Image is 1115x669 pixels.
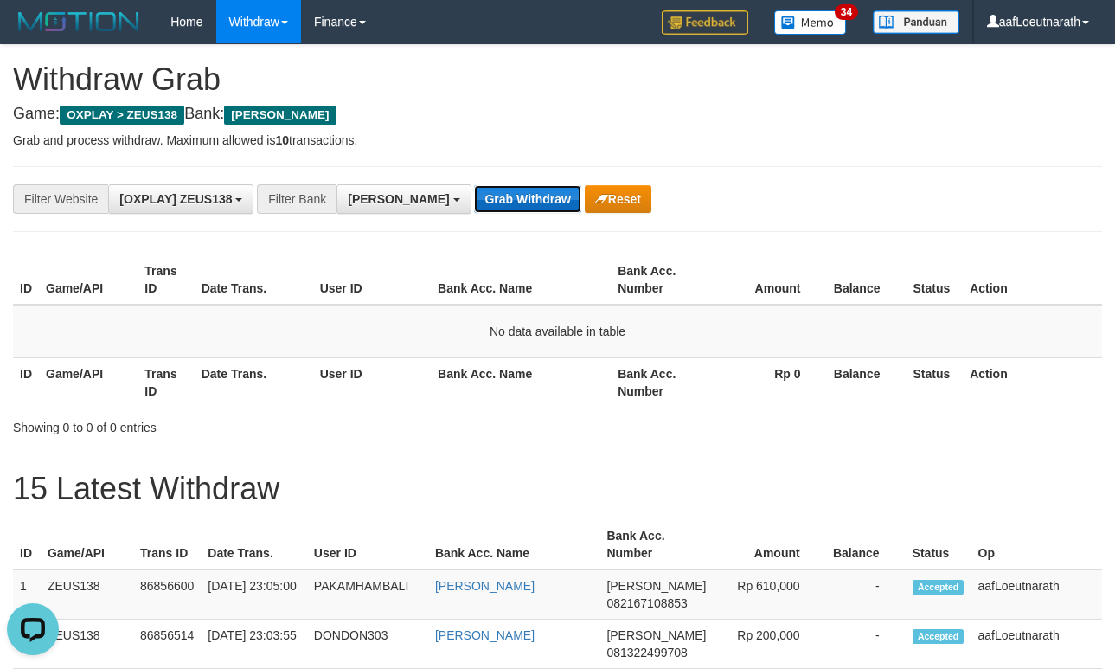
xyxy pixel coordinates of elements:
span: Copy 082167108853 to clipboard [606,596,687,610]
button: Grab Withdraw [474,185,580,213]
a: [PERSON_NAME] [435,628,535,642]
th: Rp 0 [709,357,827,407]
th: Date Trans. [201,520,307,569]
td: PAKAMHAMBALI [307,569,428,620]
th: Trans ID [138,357,194,407]
div: Filter Bank [257,184,336,214]
td: Rp 610,000 [714,569,826,620]
span: [PERSON_NAME] [606,579,706,593]
td: 86856600 [133,569,201,620]
td: aafLoeutnarath [971,569,1102,620]
button: Reset [585,185,651,213]
td: ZEUS138 [41,620,133,669]
th: Status [906,520,971,569]
img: panduan.png [873,10,959,34]
th: Game/API [39,357,138,407]
th: Game/API [39,255,138,305]
p: Grab and process withdraw. Maximum allowed is transactions. [13,132,1102,149]
th: Bank Acc. Number [611,255,709,305]
span: [OXPLAY] ZEUS138 [119,192,232,206]
th: User ID [313,255,431,305]
td: [DATE] 23:03:55 [201,620,307,669]
button: [OXPLAY] ZEUS138 [108,184,253,214]
td: - [826,569,906,620]
th: Bank Acc. Name [431,255,611,305]
th: Game/API [41,520,133,569]
span: 34 [835,4,858,20]
div: Filter Website [13,184,108,214]
span: [PERSON_NAME] [348,192,449,206]
td: Rp 200,000 [714,620,826,669]
th: Balance [827,255,907,305]
button: [PERSON_NAME] [336,184,471,214]
th: Action [963,255,1102,305]
h1: Withdraw Grab [13,62,1102,97]
th: Action [963,357,1102,407]
th: User ID [313,357,431,407]
td: - [826,620,906,669]
td: DONDON303 [307,620,428,669]
button: Open LiveChat chat widget [7,7,59,59]
th: Balance [826,520,906,569]
th: Amount [709,255,827,305]
th: Bank Acc. Name [428,520,599,569]
th: Trans ID [138,255,194,305]
th: ID [13,520,41,569]
th: ID [13,255,39,305]
td: No data available in table [13,305,1102,358]
img: MOTION_logo.png [13,9,144,35]
span: OXPLAY > ZEUS138 [60,106,184,125]
td: 1 [13,569,41,620]
td: ZEUS138 [41,569,133,620]
th: Bank Acc. Number [599,520,713,569]
td: aafLoeutnarath [971,620,1102,669]
span: Copy 081322499708 to clipboard [606,646,687,659]
th: Trans ID [133,520,201,569]
a: [PERSON_NAME] [435,579,535,593]
th: Bank Acc. Name [431,357,611,407]
img: Button%20Memo.svg [774,10,847,35]
strong: 10 [275,133,289,147]
h1: 15 Latest Withdraw [13,472,1102,506]
td: 86856514 [133,620,201,669]
th: ID [13,357,39,407]
th: Status [906,255,963,305]
td: [DATE] 23:05:00 [201,569,307,620]
h4: Game: Bank: [13,106,1102,123]
th: Balance [827,357,907,407]
th: Amount [714,520,826,569]
th: User ID [307,520,428,569]
th: Status [906,357,963,407]
span: [PERSON_NAME] [606,628,706,642]
span: Accepted [913,629,964,644]
img: Feedback.jpg [662,10,748,35]
th: Date Trans. [195,357,313,407]
th: Date Trans. [195,255,313,305]
span: [PERSON_NAME] [224,106,336,125]
span: Accepted [913,580,964,595]
th: Op [971,520,1102,569]
div: Showing 0 to 0 of 0 entries [13,412,452,436]
th: Bank Acc. Number [611,357,709,407]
